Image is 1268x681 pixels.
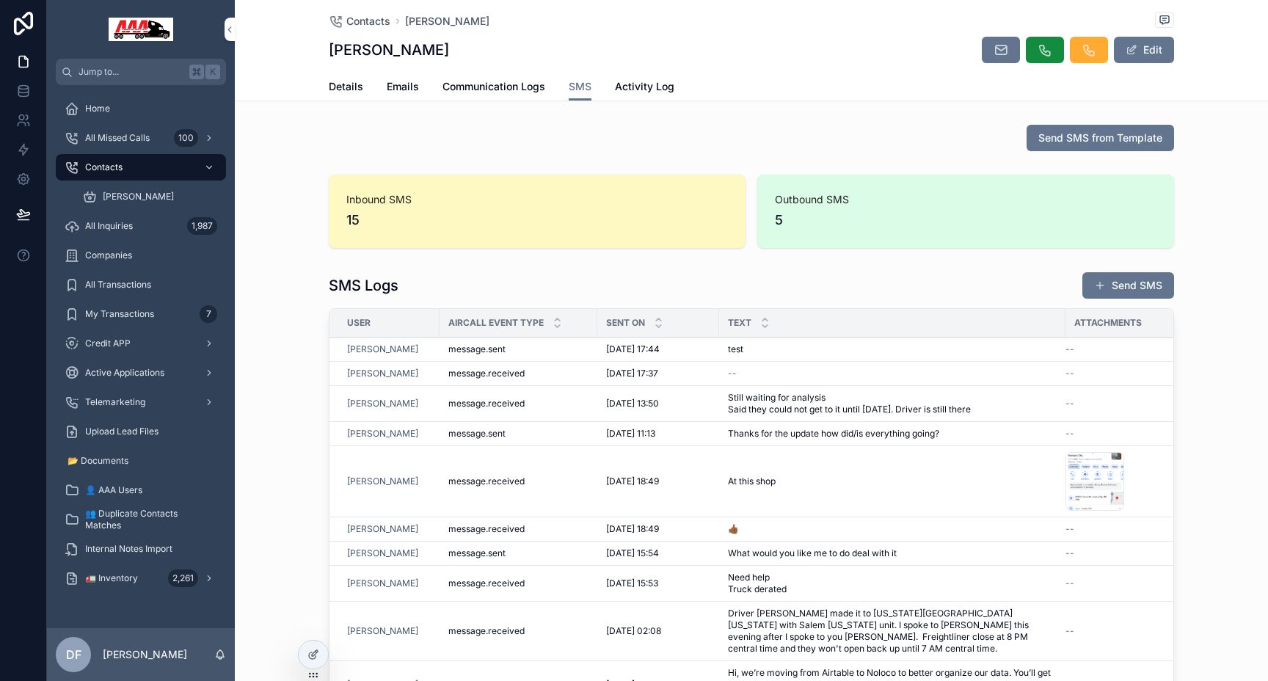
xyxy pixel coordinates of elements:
a: -- [1065,547,1178,559]
a: 👥 Duplicate Contacts Matches [56,506,226,533]
span: test [728,343,743,355]
a: Companies [56,242,226,269]
span: Upload Lead Files [85,426,158,437]
a: -- [1065,368,1178,379]
span: [DATE] 13:50 [606,398,659,409]
span: -- [1065,368,1074,379]
button: Jump to...K [56,59,226,85]
a: -- [1065,428,1178,440]
span: -- [1065,547,1074,559]
a: 👍🏾 [728,523,1057,535]
a: message.sent [448,547,589,559]
button: Edit [1114,37,1174,63]
a: Active Applications [56,360,226,386]
span: At this shop [728,476,776,487]
div: 2,261 [168,569,198,587]
span: 🚛 Inventory [85,572,138,584]
span: Internal Notes Import [85,543,172,555]
a: 🚛 Inventory2,261 [56,565,226,591]
a: [PERSON_NAME] [347,428,418,440]
span: K [207,66,219,78]
span: 👍🏾 [728,523,739,535]
span: 👤 AAA Users [85,484,142,496]
a: [PERSON_NAME] [347,428,431,440]
span: Need help Truck derated [728,572,831,595]
span: [DATE] 18:49 [606,523,659,535]
a: [DATE] 11:13 [606,428,710,440]
a: Need help Truck derated [728,572,1057,595]
span: -- [1065,428,1074,440]
span: -- [1065,398,1074,409]
a: [PERSON_NAME] [347,343,418,355]
span: 👥 Duplicate Contacts Matches [85,508,211,531]
span: All Inquiries [85,220,133,232]
span: Credit APP [85,338,131,349]
a: All Missed Calls100 [56,125,226,151]
span: Companies [85,250,132,261]
a: -- [1065,523,1178,535]
span: What would you like me to do deal with it [728,547,897,559]
a: Internal Notes Import [56,536,226,562]
span: 15 [346,210,728,230]
span: Jump to... [79,66,183,78]
span: Details [329,79,363,94]
span: [DATE] 17:37 [606,368,658,379]
a: [PERSON_NAME] [347,578,418,589]
span: SMS [569,79,591,94]
a: [PERSON_NAME] [347,523,431,535]
span: Inbound SMS [346,192,728,207]
a: [DATE] 15:54 [606,547,710,559]
span: message.sent [448,343,506,355]
a: [DATE] 17:37 [606,368,710,379]
a: My Transactions7 [56,301,226,327]
a: [PERSON_NAME] [347,343,431,355]
span: Home [85,103,110,114]
span: Sent On [606,317,645,329]
span: Outbound SMS [775,192,1156,207]
a: Emails [387,73,419,103]
span: 5 [775,210,1156,230]
a: [DATE] 02:08 [606,625,710,637]
span: message.received [448,398,525,409]
div: scrollable content [47,85,235,611]
a: [DATE] 15:53 [606,578,710,589]
span: [DATE] 15:54 [606,547,659,559]
a: Thanks for the update how did/is everything going? [728,428,1057,440]
span: [PERSON_NAME] [347,523,418,535]
h1: [PERSON_NAME] [329,40,449,60]
span: -- [1065,343,1074,355]
span: Emails [387,79,419,94]
span: 📂 Documents [68,455,128,467]
span: message.received [448,523,525,535]
a: Driver [PERSON_NAME] made it to [US_STATE][GEOGRAPHIC_DATA] [US_STATE] with Salem [US_STATE] unit... [728,608,1057,655]
span: All Transactions [85,279,151,291]
span: [PERSON_NAME] [347,398,418,409]
a: -- [1065,343,1178,355]
span: [PERSON_NAME] [347,625,418,637]
div: 100 [174,129,198,147]
span: -- [1065,578,1074,589]
a: Telemarketing [56,389,226,415]
span: Still waiting for analysis Said they could not get to it until [DATE]. Driver is still there [728,392,1057,415]
span: Activity Log [615,79,674,94]
div: 7 [200,305,217,323]
a: Upload Lead Files [56,418,226,445]
a: [DATE] 18:49 [606,476,710,487]
a: [PERSON_NAME] [347,368,418,379]
span: Thanks for the update how did/is everything going? [728,428,939,440]
span: Text [728,317,751,329]
span: message.received [448,368,525,379]
a: -- [1065,398,1178,409]
a: SMS [569,73,591,101]
span: [DATE] 02:08 [606,625,661,637]
a: [DATE] 17:44 [606,343,710,355]
span: DF [66,646,81,663]
span: -- [1065,625,1074,637]
a: [PERSON_NAME] [347,625,431,637]
a: All Transactions [56,272,226,298]
span: -- [1065,523,1074,535]
span: Active Applications [85,367,164,379]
